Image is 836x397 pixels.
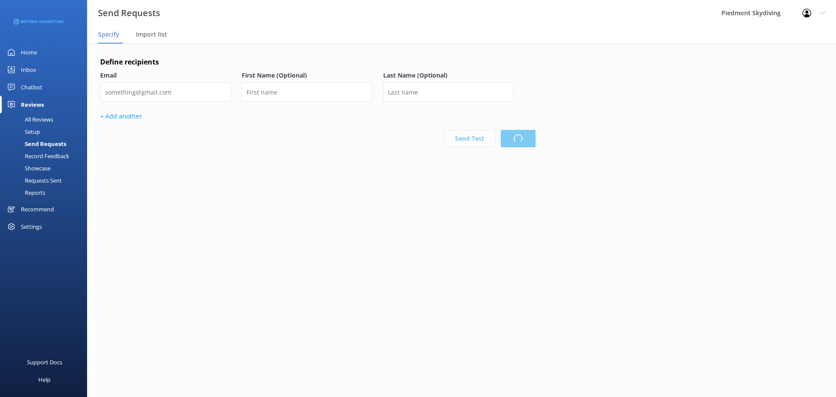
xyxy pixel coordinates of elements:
label: Email [100,71,231,80]
a: All Reviews [5,113,87,126]
span: Specify [98,30,119,39]
img: 3-1676954853.png [13,15,63,29]
a: Setup [5,126,87,138]
div: Home [21,44,37,61]
div: Chatbot [21,78,42,96]
div: Record Feedback [5,150,69,162]
div: All Reviews [5,113,53,126]
div: Inbox [21,61,36,78]
div: Settings [21,218,42,235]
input: Last name [383,82,514,102]
input: something@gmail.com [100,82,231,102]
a: Send Requests [5,138,87,150]
h3: Send Requests [98,6,160,20]
div: Help [38,371,51,388]
a: Record Feedback [5,150,87,162]
div: Support Docs [27,353,62,371]
div: Setup [5,126,40,138]
div: Requests Sent [5,174,62,187]
div: Send Requests [5,138,66,150]
div: Reviews [21,96,44,113]
a: Showcase [5,162,87,174]
a: Reports [5,187,87,199]
div: Showcase [5,162,51,174]
span: Import list [136,30,167,39]
h4: Define recipients [100,57,536,68]
label: Last Name (Optional) [383,71,514,80]
div: Recommend [21,200,54,218]
div: Reports [5,187,45,199]
p: + Add another [100,112,536,121]
label: First Name (Optional) [242,71,372,80]
a: Requests Sent [5,174,87,187]
input: First name [242,82,372,102]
